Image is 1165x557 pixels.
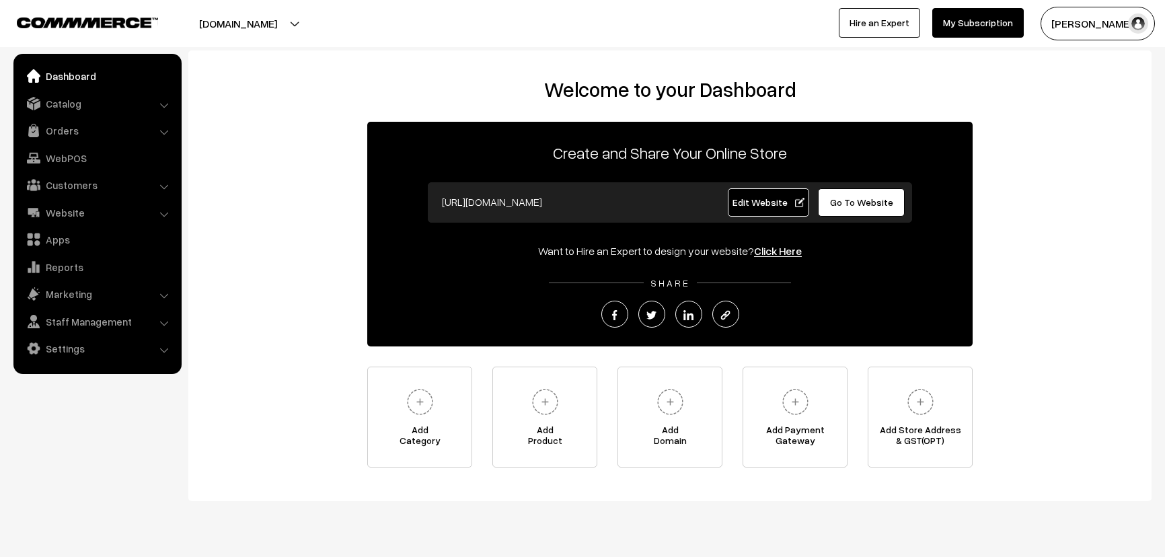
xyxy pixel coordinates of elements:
[17,227,177,252] a: Apps
[818,188,905,217] a: Go To Website
[367,367,472,468] a: AddCategory
[17,17,158,28] img: COMMMERCE
[868,367,973,468] a: Add Store Address& GST(OPT)
[902,383,939,420] img: plus.svg
[492,367,597,468] a: AddProduct
[493,424,597,451] span: Add Product
[618,424,722,451] span: Add Domain
[17,309,177,334] a: Staff Management
[17,255,177,279] a: Reports
[368,424,472,451] span: Add Category
[617,367,722,468] a: AddDomain
[17,91,177,116] a: Catalog
[743,367,848,468] a: Add PaymentGateway
[743,424,847,451] span: Add Payment Gateway
[202,77,1138,102] h2: Welcome to your Dashboard
[1041,7,1155,40] button: [PERSON_NAME]
[17,282,177,306] a: Marketing
[644,277,697,289] span: SHARE
[17,173,177,197] a: Customers
[402,383,439,420] img: plus.svg
[17,64,177,88] a: Dashboard
[17,336,177,361] a: Settings
[17,200,177,225] a: Website
[1128,13,1148,34] img: user
[367,141,973,165] p: Create and Share Your Online Store
[728,188,810,217] a: Edit Website
[839,8,920,38] a: Hire an Expert
[754,244,802,258] a: Click Here
[17,146,177,170] a: WebPOS
[17,13,135,30] a: COMMMERCE
[932,8,1024,38] a: My Subscription
[527,383,564,420] img: plus.svg
[152,7,324,40] button: [DOMAIN_NAME]
[367,243,973,259] div: Want to Hire an Expert to design your website?
[652,383,689,420] img: plus.svg
[777,383,814,420] img: plus.svg
[732,196,804,208] span: Edit Website
[868,424,972,451] span: Add Store Address & GST(OPT)
[17,118,177,143] a: Orders
[830,196,893,208] span: Go To Website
